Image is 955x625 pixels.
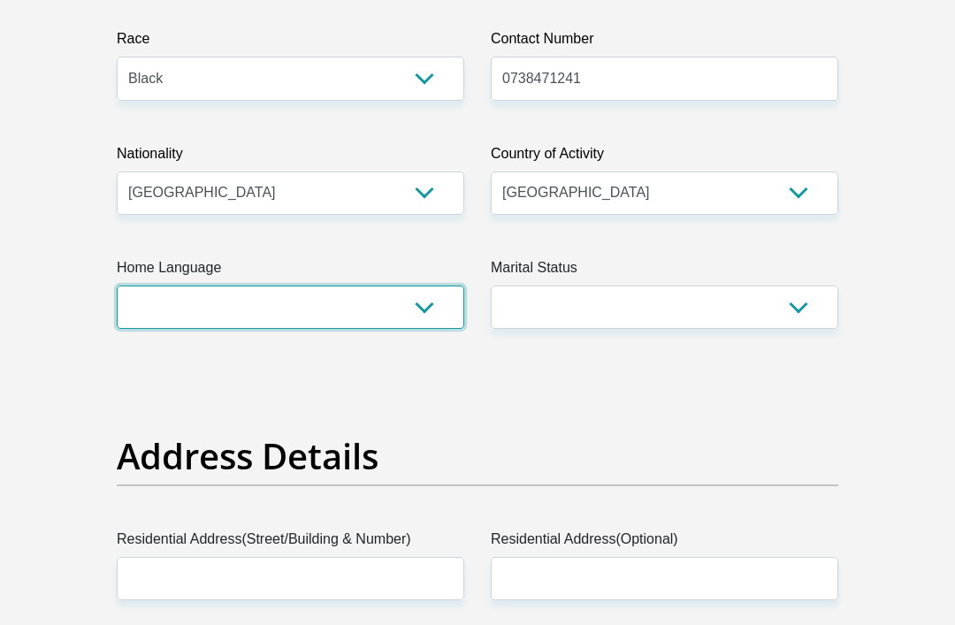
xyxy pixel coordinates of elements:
[491,529,838,557] label: Residential Address(Optional)
[491,57,838,100] input: Contact Number
[491,143,838,171] label: Country of Activity
[117,257,464,286] label: Home Language
[491,28,838,57] label: Contact Number
[491,257,838,286] label: Marital Status
[117,557,464,600] input: Valid residential address
[117,435,838,477] h2: Address Details
[491,557,838,600] input: Address line 2 (Optional)
[117,28,464,57] label: Race
[117,143,464,171] label: Nationality
[117,529,464,557] label: Residential Address(Street/Building & Number)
